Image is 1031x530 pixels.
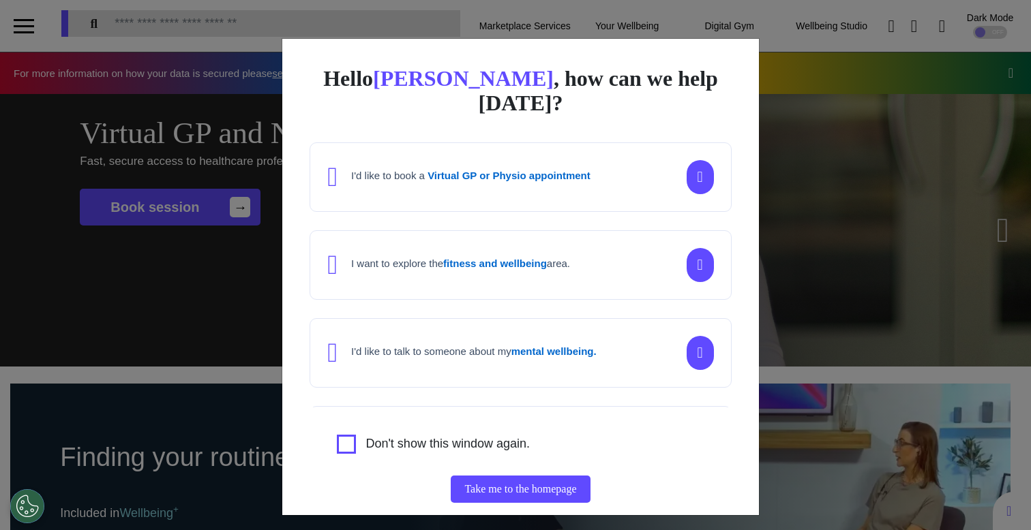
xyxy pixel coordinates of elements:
[451,476,590,503] button: Take me to the homepage
[10,489,44,523] button: Open Preferences
[337,435,356,454] input: Agree to privacy policy
[351,258,570,270] h4: I want to explore the area.
[443,258,547,269] strong: fitness and wellbeing
[373,66,554,91] span: [PERSON_NAME]
[428,170,591,181] strong: Virtual GP or Physio appointment
[351,170,591,182] h4: I'd like to book a
[351,345,597,358] h4: I'd like to talk to someone about my
[365,435,530,454] label: Don't show this window again.
[511,345,597,357] strong: mental wellbeing.
[310,66,731,115] div: Hello , how can we help [DATE]?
